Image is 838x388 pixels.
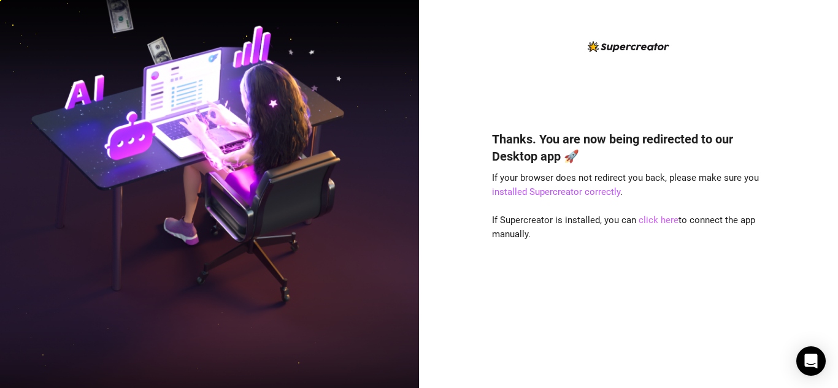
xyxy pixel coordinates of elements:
h4: Thanks. You are now being redirected to our Desktop app 🚀 [492,131,766,165]
a: click here [639,215,678,226]
a: installed Supercreator correctly [492,186,620,197]
span: If Supercreator is installed, you can to connect the app manually. [492,215,755,240]
div: Open Intercom Messenger [796,346,826,376]
img: logo-BBDzfeDw.svg [588,41,669,52]
span: If your browser does not redirect you back, please make sure you . [492,172,759,198]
